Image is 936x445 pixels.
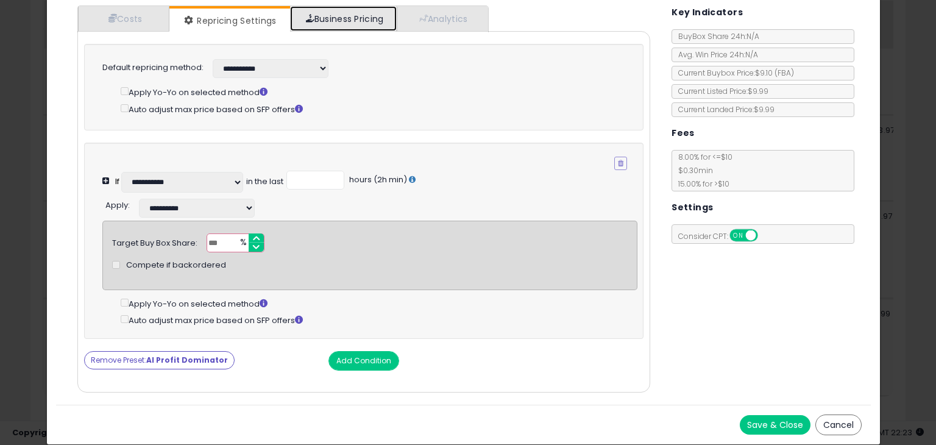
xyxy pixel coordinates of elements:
[121,313,637,327] div: Auto adjust max price based on SFP offers
[672,5,743,20] h5: Key Indicators
[672,231,774,241] span: Consider CPT:
[672,152,732,189] span: 8.00 % for <= $10
[672,104,775,115] span: Current Landed Price: $9.99
[105,196,130,212] div: :
[347,174,407,185] span: hours (2h min)
[290,6,397,31] a: Business Pricing
[102,62,204,74] label: Default repricing method:
[121,85,627,99] div: Apply Yo-Yo on selected method
[112,233,197,249] div: Target Buy Box Share:
[246,176,283,188] div: in the last
[740,415,810,435] button: Save & Close
[672,86,768,96] span: Current Listed Price: $9.99
[84,351,235,369] button: Remove Preset:
[775,68,794,78] span: ( FBA )
[756,230,776,241] span: OFF
[755,68,794,78] span: $9.10
[815,415,862,435] button: Cancel
[121,296,637,310] div: Apply Yo-Yo on selected method
[672,200,713,215] h5: Settings
[672,165,713,176] span: $0.30 min
[146,355,228,365] strong: AI Profit Dominator
[328,351,399,371] button: Add Condition
[618,160,623,167] i: Remove Condition
[121,102,627,116] div: Auto adjust max price based on SFP offers
[672,49,758,60] span: Avg. Win Price 24h: N/A
[731,230,746,241] span: ON
[672,179,729,189] span: 15.00 % for > $10
[78,6,169,31] a: Costs
[672,68,794,78] span: Current Buybox Price:
[105,199,128,211] span: Apply
[397,6,487,31] a: Analytics
[233,234,252,252] span: %
[169,9,289,33] a: Repricing Settings
[126,260,226,271] span: Compete if backordered
[672,126,695,141] h5: Fees
[672,31,759,41] span: BuyBox Share 24h: N/A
